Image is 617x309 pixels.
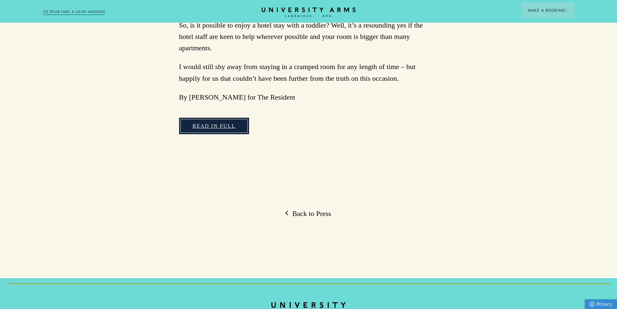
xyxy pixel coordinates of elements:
[179,91,438,103] p: By [PERSON_NAME] for The Resident
[521,3,574,18] button: Make a BookingArrow icon
[179,118,249,135] a: Read in full
[589,302,595,307] img: Privacy
[43,9,105,15] a: 3D TOUR:TAKE A LOOK AROUND
[528,7,567,13] span: Make a Booking
[262,7,356,18] a: Home
[585,299,617,309] a: Privacy
[179,19,438,54] p: So, is it possible to enjoy a hotel stay with a toddler? Well, it’s a resounding yes if the hotel...
[286,209,331,219] a: Back to Press
[565,9,567,12] img: Arrow icon
[179,61,438,84] p: I would still shy away from staying in a cramped room for any length of time – but happily for us...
